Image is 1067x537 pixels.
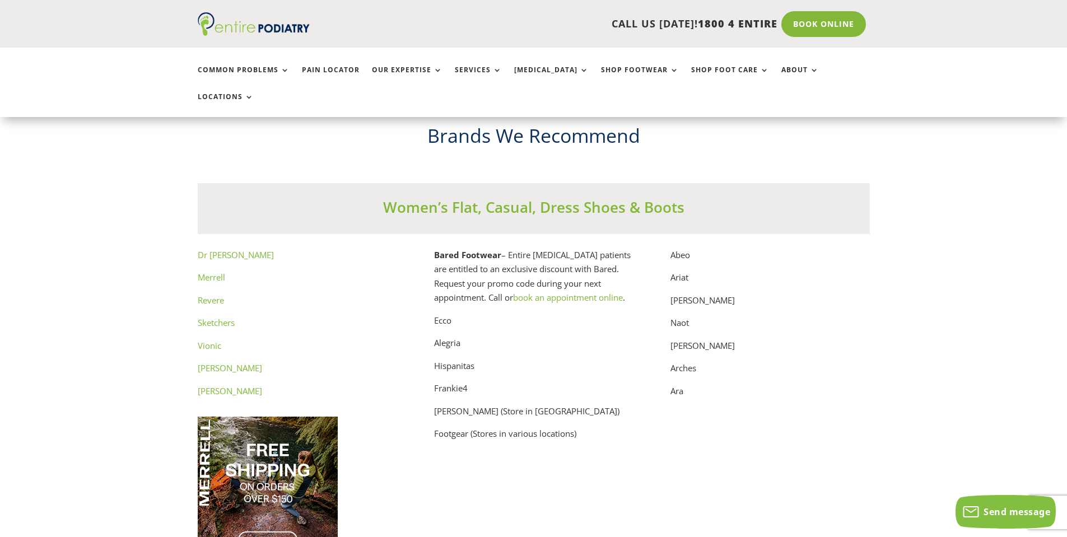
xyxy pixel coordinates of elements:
[514,66,589,90] a: [MEDICAL_DATA]
[670,361,870,384] p: Arches
[691,66,769,90] a: Shop Foot Care
[198,93,254,117] a: Locations
[434,359,633,382] p: Hispanitas
[670,293,870,316] p: [PERSON_NAME]
[434,427,633,441] p: Footgear (Stores in various locations)
[601,66,679,90] a: Shop Footwear
[455,66,502,90] a: Services
[198,66,290,90] a: Common Problems
[434,381,633,404] p: Frankie4
[353,17,777,31] p: CALL US [DATE]!
[513,292,623,303] a: book an appointment online
[198,12,310,36] img: logo (1)
[198,123,870,155] h2: Brands We Recommend
[198,197,870,223] h3: Women’s Flat, Casual, Dress Shoes & Boots
[434,249,501,260] strong: Bared Footwear
[434,314,633,337] p: Ecco
[434,404,633,427] p: [PERSON_NAME] (Store in [GEOGRAPHIC_DATA])
[434,248,633,314] p: – Entire [MEDICAL_DATA] patients are entitled to an exclusive discount with Bared. Request your p...
[670,316,870,339] p: Naot
[198,340,221,351] a: Vionic
[670,384,870,399] p: Ara
[198,385,262,396] a: [PERSON_NAME]
[670,270,870,293] p: Ariat
[198,27,310,38] a: Entire Podiatry
[984,506,1050,518] span: Send message
[198,249,274,260] a: Dr [PERSON_NAME]
[781,66,819,90] a: About
[670,248,870,271] p: Abeo
[434,336,633,359] p: Alegria
[372,66,442,90] a: Our Expertise
[198,295,224,306] a: Revere
[698,17,777,30] span: 1800 4 ENTIRE
[781,11,866,37] a: Book Online
[198,317,235,328] a: Sketchers
[198,272,225,283] a: Merrell
[198,362,262,373] a: [PERSON_NAME]
[302,66,360,90] a: Pain Locator
[670,339,870,362] p: [PERSON_NAME]
[956,495,1056,529] button: Send message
